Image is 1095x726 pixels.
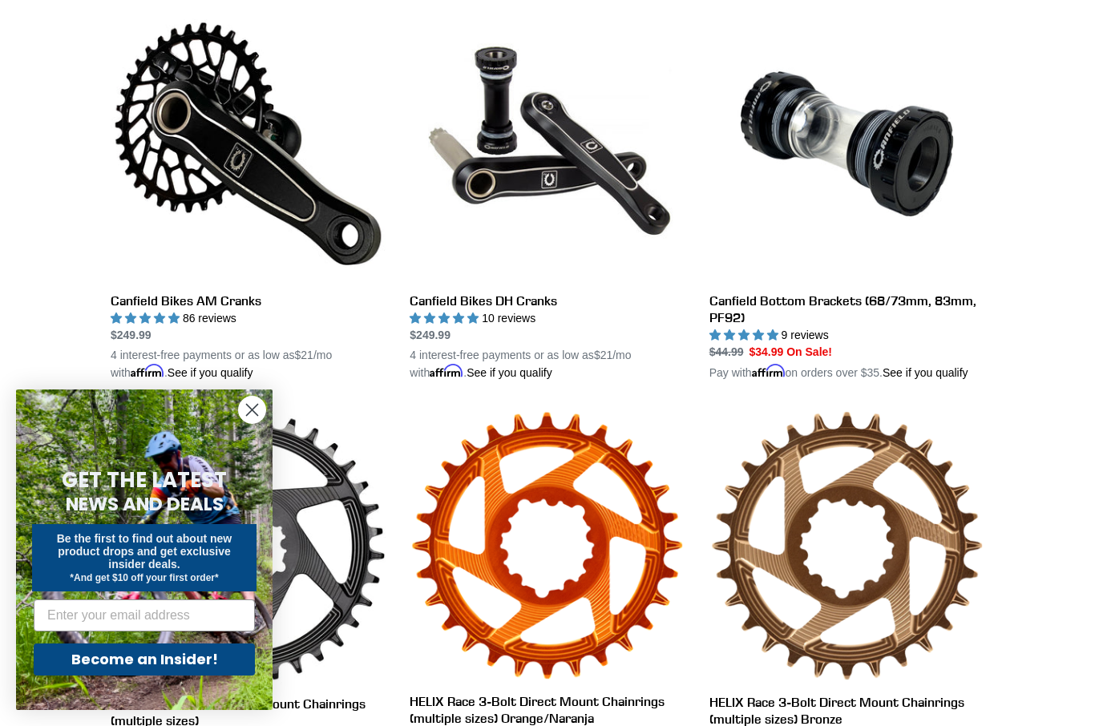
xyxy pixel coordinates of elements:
span: Be the first to find out about new product drops and get exclusive insider deals. [57,532,232,571]
button: Become an Insider! [34,643,255,676]
span: GET THE LATEST [62,466,227,494]
span: *And get $10 off your first order* [70,572,218,583]
input: Enter your email address [34,599,255,631]
button: Close dialog [238,396,266,424]
span: NEWS AND DEALS [66,491,224,517]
